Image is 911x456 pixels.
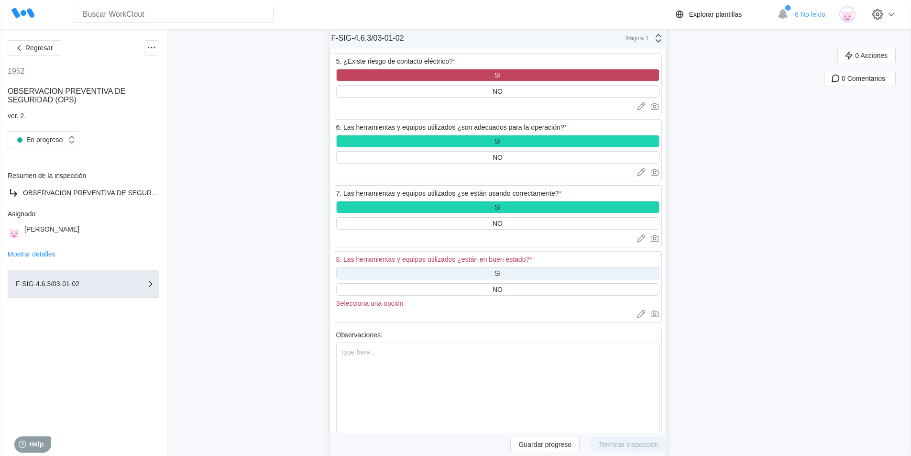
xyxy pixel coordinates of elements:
div: Página 1 [625,35,649,42]
img: pig.png [839,6,856,22]
div: Resumen de la inspección [8,172,159,179]
img: pig.png [8,225,21,238]
div: F-SIG-4.6.3/03-01-02 [16,280,111,287]
div: NO [493,220,503,227]
a: OBSERVACION PREVENTIVA DE SEGURIDAD (OPS) [8,187,159,199]
button: 0 Comentarios [824,71,896,86]
a: Explorar plantillas [674,9,773,20]
div: Asignado [8,210,159,218]
button: Regresar [8,40,61,56]
div: NO [493,154,503,161]
button: Guardar progreso [510,437,580,452]
div: SI [494,269,501,277]
div: SI [494,71,501,79]
div: NO [493,88,503,95]
div: ver. 2. [8,112,159,120]
div: 8. Las herramientas y equipos utilizados ¿están en buen estado? [336,256,532,263]
div: [PERSON_NAME] [24,225,79,238]
button: Terminar inspección [591,437,666,452]
span: OBSERVACION PREVENTIVA DE SEGURIDAD (OPS) [8,87,125,104]
button: F-SIG-4.6.3/03-01-02 [8,270,159,298]
span: 0 Comentarios [842,75,885,82]
div: 1952 [8,67,25,76]
div: 7. Las herramientas y equipos utilizados ¿se están usando correctamente? [336,189,562,197]
span: 6 No leído [795,11,825,18]
span: Regresar [25,44,53,51]
div: Observaciones: [336,331,383,339]
div: F-SIG-4.6.3/03-01-02 [331,34,404,43]
input: Buscar WorkClout [73,6,274,23]
div: 5. ¿Existe riesgo de contacto eléctrico? [336,57,456,65]
span: Guardar progreso [518,441,571,448]
span: Terminar inspección [599,441,659,448]
button: 0 Acciones [837,48,896,63]
div: 6. Las herramientas y equipos utilizados ¿son adecuados para la operación? [336,123,567,131]
div: NO [493,286,503,293]
button: Mostrar detalles [8,251,55,257]
div: Explorar plantillas [689,11,742,18]
div: SI [494,203,501,211]
div: Selecciona una opción [336,300,659,307]
div: SI [494,137,501,145]
span: OBSERVACION PREVENTIVA DE SEGURIDAD (OPS) [23,189,188,197]
span: 0 Acciones [855,52,888,59]
div: En progreso [13,133,63,146]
